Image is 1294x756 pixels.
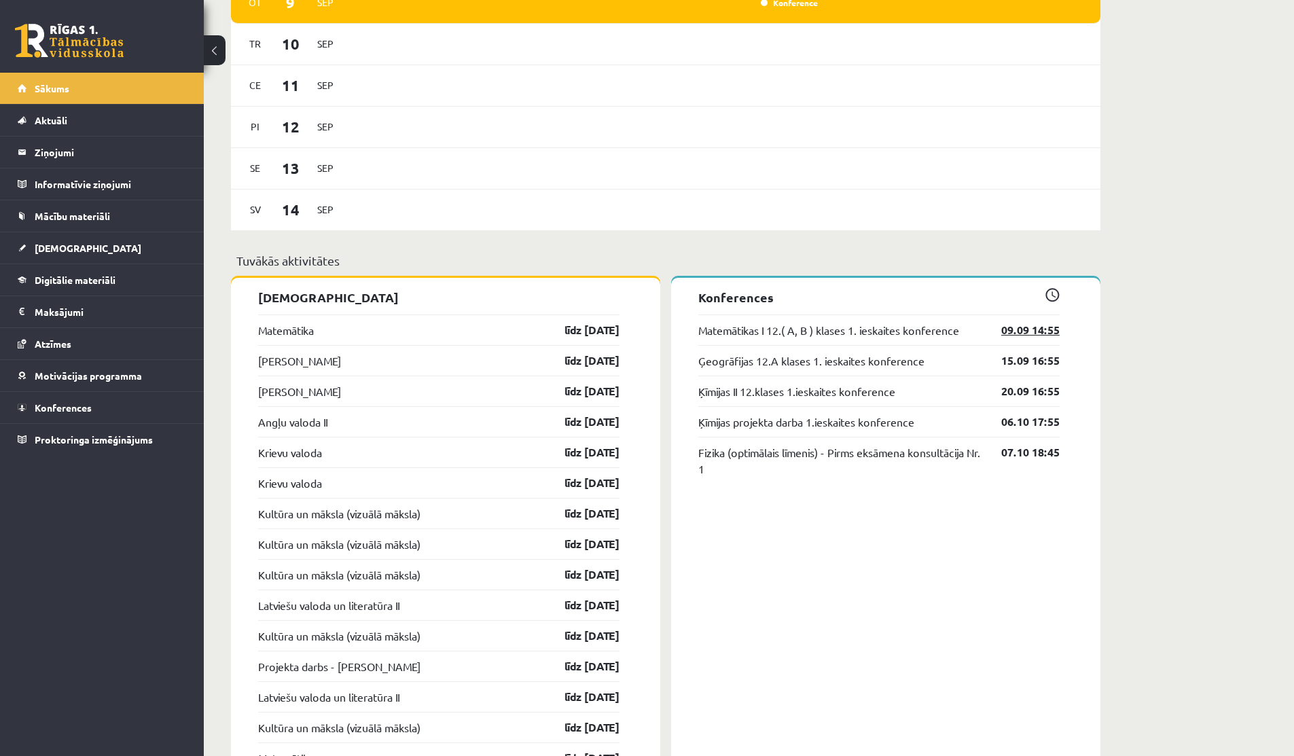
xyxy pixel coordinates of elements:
a: Angļu valoda II [258,414,327,430]
a: Ģeogrāfijas 12.A klases 1. ieskaites konference [698,353,924,369]
a: Konferences [18,392,187,423]
a: Kultūra un māksla (vizuālā māksla) [258,566,420,583]
a: līdz [DATE] [541,505,619,522]
a: Matemātikas I 12.( A, B ) klases 1. ieskaites konference [698,322,959,338]
a: līdz [DATE] [541,444,619,461]
a: līdz [DATE] [541,322,619,338]
a: Maksājumi [18,296,187,327]
a: Kultūra un māksla (vizuālā māksla) [258,628,420,644]
a: 20.09 16:55 [981,383,1060,399]
a: Projekta darbs - [PERSON_NAME] [258,658,420,674]
a: Digitālie materiāli [18,264,187,295]
a: Informatīvie ziņojumi [18,168,187,200]
a: Kultūra un māksla (vizuālā māksla) [258,536,420,552]
span: Tr [241,33,270,54]
a: līdz [DATE] [541,383,619,399]
a: Motivācijas programma [18,360,187,391]
a: 07.10 18:45 [981,444,1060,461]
a: līdz [DATE] [541,658,619,674]
a: Proktoringa izmēģinājums [18,424,187,455]
a: 06.10 17:55 [981,414,1060,430]
span: Sep [311,158,340,179]
span: Mācību materiāli [35,210,110,222]
a: Aktuāli [18,105,187,136]
span: Atzīmes [35,338,71,350]
span: Sep [311,116,340,137]
a: līdz [DATE] [541,689,619,705]
span: Ce [241,75,270,96]
span: Sākums [35,82,69,94]
a: līdz [DATE] [541,719,619,736]
a: līdz [DATE] [541,597,619,613]
a: Ziņojumi [18,137,187,168]
legend: Informatīvie ziņojumi [35,168,187,200]
span: 12 [270,115,312,138]
a: Sākums [18,73,187,104]
p: [DEMOGRAPHIC_DATA] [258,288,619,306]
span: 11 [270,74,312,96]
span: Se [241,158,270,179]
a: līdz [DATE] [541,566,619,583]
span: Konferences [35,401,92,414]
a: līdz [DATE] [541,353,619,369]
p: Konferences [698,288,1060,306]
span: Aktuāli [35,114,67,126]
a: 15.09 16:55 [981,353,1060,369]
legend: Maksājumi [35,296,187,327]
a: [DEMOGRAPHIC_DATA] [18,232,187,264]
span: Sep [311,33,340,54]
a: Matemātika [258,322,314,338]
a: [PERSON_NAME] [258,383,341,399]
a: līdz [DATE] [541,475,619,491]
span: Proktoringa izmēģinājums [35,433,153,446]
span: Digitālie materiāli [35,274,115,286]
a: līdz [DATE] [541,536,619,552]
span: 13 [270,157,312,179]
a: Kultūra un māksla (vizuālā māksla) [258,505,420,522]
a: līdz [DATE] [541,414,619,430]
a: Mācību materiāli [18,200,187,232]
span: Pi [241,116,270,137]
span: Motivācijas programma [35,370,142,382]
a: Krievu valoda [258,444,322,461]
span: 10 [270,33,312,55]
legend: Ziņojumi [35,137,187,168]
span: Sv [241,199,270,220]
a: Krievu valoda [258,475,322,491]
a: Ķīmijas II 12.klases 1.ieskaites konference [698,383,895,399]
span: Sep [311,75,340,96]
a: Kultūra un māksla (vizuālā māksla) [258,719,420,736]
a: 09.09 14:55 [981,322,1060,338]
a: Ķīmijas projekta darba 1.ieskaites konference [698,414,914,430]
span: 14 [270,198,312,221]
a: [PERSON_NAME] [258,353,341,369]
a: līdz [DATE] [541,628,619,644]
a: Latviešu valoda un literatūra II [258,597,399,613]
a: Atzīmes [18,328,187,359]
a: Latviešu valoda un literatūra II [258,689,399,705]
a: Rīgas 1. Tālmācības vidusskola [15,24,124,58]
p: Tuvākās aktivitātes [236,251,1095,270]
a: Fizika (optimālais līmenis) - Pirms eksāmena konsultācija Nr. 1 [698,444,981,477]
span: [DEMOGRAPHIC_DATA] [35,242,141,254]
span: Sep [311,199,340,220]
